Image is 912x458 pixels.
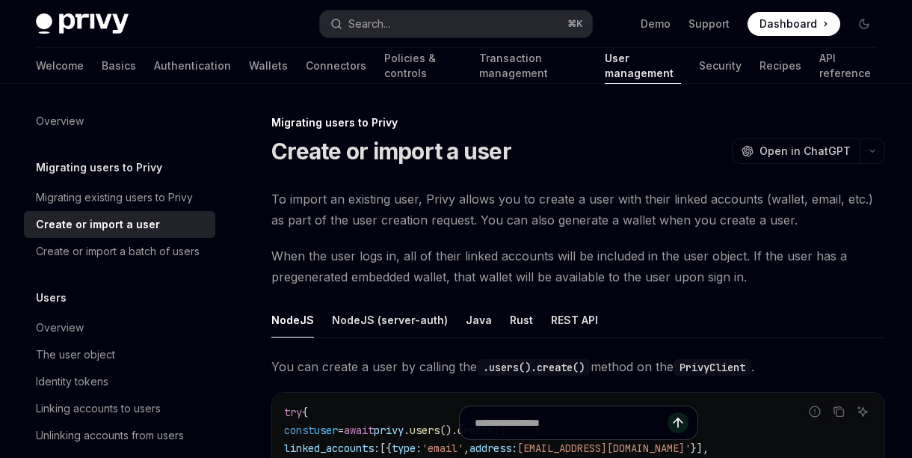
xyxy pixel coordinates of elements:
div: Linking accounts to users [36,400,161,418]
div: Identity tokens [36,373,108,391]
span: Dashboard [760,16,817,31]
button: Toggle dark mode [852,12,876,36]
code: .users().create() [477,359,591,376]
span: ⌘ K [567,18,583,30]
a: Create or import a batch of users [24,238,215,265]
a: Overview [24,314,215,341]
div: REST API [551,302,598,338]
h5: Users [36,289,67,307]
a: Support [688,16,730,31]
code: PrivyClient [674,359,751,376]
div: NodeJS (server-auth) [332,302,448,338]
a: Wallets [249,48,288,84]
a: User management [605,48,682,84]
div: Overview [36,112,84,130]
a: Migrating existing users to Privy [24,184,215,211]
h5: Migrating users to Privy [36,159,162,177]
button: Copy the contents from the code block [829,402,848,421]
span: When the user logs in, all of their linked accounts will be included in the user object. If the u... [271,245,885,287]
div: Unlinking accounts from users [36,427,184,445]
a: Basics [102,48,136,84]
a: Create or import a user [24,211,215,238]
span: Open in ChatGPT [760,144,851,159]
img: dark logo [36,13,129,34]
a: Welcome [36,48,84,84]
a: Identity tokens [24,368,215,395]
div: Migrating users to Privy [271,115,885,130]
button: Report incorrect code [805,402,825,421]
button: Open in ChatGPT [732,138,860,164]
div: Create or import a batch of users [36,242,200,260]
input: Ask a question... [475,406,668,439]
div: Rust [510,302,533,338]
div: Java [466,302,492,338]
a: Authentication [154,48,231,84]
a: Dashboard [748,12,840,36]
a: API reference [819,48,876,84]
div: NodeJS [271,302,314,338]
h1: Create or import a user [271,138,511,165]
a: Overview [24,108,215,135]
a: Connectors [306,48,366,84]
span: You can create a user by calling the method on the . [271,356,885,377]
button: Ask AI [853,402,872,421]
a: Linking accounts to users [24,395,215,422]
div: The user object [36,346,115,364]
span: To import an existing user, Privy allows you to create a user with their linked accounts (wallet,... [271,189,885,230]
div: Migrating existing users to Privy [36,189,193,207]
div: Overview [36,319,84,337]
a: The user object [24,341,215,368]
button: Send message [668,412,688,433]
a: Security [699,48,742,84]
a: Unlinking accounts from users [24,422,215,449]
button: Open search [320,10,592,37]
a: Transaction management [479,48,586,84]
div: Search... [348,15,390,33]
div: Create or import a user [36,216,160,233]
a: Demo [641,16,671,31]
a: Recipes [760,48,801,84]
a: Policies & controls [384,48,461,84]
